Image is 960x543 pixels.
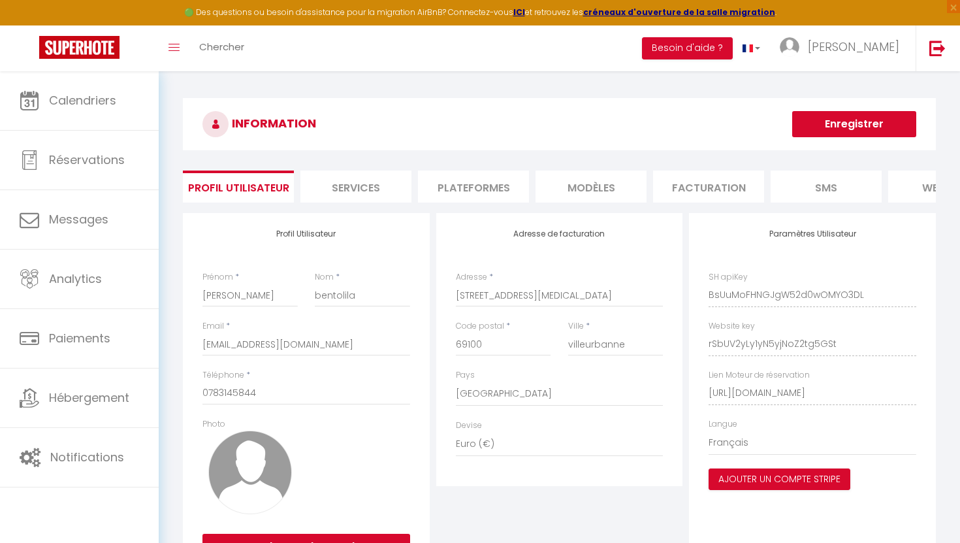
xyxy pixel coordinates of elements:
[808,39,899,55] span: [PERSON_NAME]
[189,25,254,71] a: Chercher
[456,420,482,432] label: Devise
[183,171,294,203] li: Profil Utilisateur
[49,330,110,346] span: Paiements
[300,171,411,203] li: Services
[202,369,244,382] label: Téléphone
[49,211,108,227] span: Messages
[39,36,120,59] img: Super Booking
[315,271,334,284] label: Nom
[208,431,292,514] img: avatar.png
[770,25,916,71] a: ... [PERSON_NAME]
[709,229,916,239] h4: Paramètres Utilisateur
[202,320,224,333] label: Email
[709,469,850,491] button: Ajouter un compte Stripe
[49,271,102,287] span: Analytics
[709,418,737,431] label: Langue
[202,271,233,284] label: Prénom
[653,171,764,203] li: Facturation
[709,369,810,382] label: Lien Moteur de réservation
[10,5,50,44] button: Ouvrir le widget de chat LiveChat
[792,111,916,137] button: Enregistrer
[642,37,733,59] button: Besoin d'aide ?
[536,171,647,203] li: MODÈLES
[183,98,936,150] h3: INFORMATION
[49,389,129,406] span: Hébergement
[709,271,748,284] label: SH apiKey
[780,37,799,57] img: ...
[456,271,487,284] label: Adresse
[709,320,755,333] label: Website key
[418,171,529,203] li: Plateformes
[513,7,525,18] a: ICI
[50,449,124,465] span: Notifications
[456,320,504,333] label: Code postal
[929,40,946,56] img: logout
[199,40,244,54] span: Chercher
[771,171,882,203] li: SMS
[456,229,664,239] h4: Adresse de facturation
[49,152,125,168] span: Réservations
[456,369,475,382] label: Pays
[202,229,410,239] h4: Profil Utilisateur
[202,418,225,431] label: Photo
[568,320,584,333] label: Ville
[49,92,116,108] span: Calendriers
[583,7,775,18] a: créneaux d'ouverture de la salle migration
